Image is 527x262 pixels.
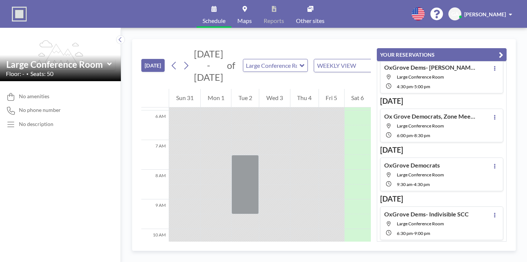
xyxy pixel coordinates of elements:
[290,89,319,107] div: Thu 4
[397,182,412,187] span: 9:30 AM
[26,72,29,76] span: •
[169,89,200,107] div: Sun 31
[264,18,284,24] span: Reports
[397,231,413,236] span: 6:30 PM
[6,59,107,70] input: Large Conference Room
[414,84,430,89] span: 5:00 PM
[413,133,414,138] span: -
[384,210,469,218] h4: OxGrove Dems- Indivisible SCC
[380,145,503,155] h3: [DATE]
[397,221,444,226] span: Large Conference Room
[243,59,300,72] input: Large Conference Room
[19,93,49,100] span: No amenities
[237,18,252,24] span: Maps
[141,199,169,229] div: 9 AM
[30,70,53,77] span: Seats: 50
[397,172,444,178] span: Large Conference Room
[231,89,259,107] div: Tue 2
[451,11,459,17] span: GA
[6,70,24,77] span: Floor: -
[377,48,507,61] button: YOUR RESERVATIONS
[319,89,344,107] div: Fri 5
[384,113,477,120] h4: Ox Grove Democrats, Zone Meeting
[296,18,325,24] span: Other sites
[464,11,506,17] span: [PERSON_NAME]
[397,74,444,80] span: Large Conference Room
[380,96,503,106] h3: [DATE]
[316,61,358,70] span: WEEKLY VIEW
[397,123,444,129] span: Large Conference Room
[194,48,223,83] span: [DATE] - [DATE]
[358,61,366,70] input: Search for option
[19,121,53,127] div: No description
[397,133,413,138] span: 6:00 PM
[202,18,225,24] span: Schedule
[412,182,414,187] span: -
[384,162,440,169] h4: OxGrove Democrats
[12,7,27,21] img: organization-logo
[414,182,430,187] span: 4:30 PM
[413,84,414,89] span: -
[414,133,430,138] span: 8:30 PM
[380,194,503,203] h3: [DATE]
[201,89,231,107] div: Mon 1
[141,110,169,140] div: 6 AM
[141,140,169,170] div: 7 AM
[141,229,169,259] div: 10 AM
[259,89,290,107] div: Wed 3
[141,59,165,72] button: [DATE]
[227,60,235,71] span: of
[141,170,169,199] div: 8 AM
[413,231,414,236] span: -
[345,89,371,107] div: Sat 6
[397,84,413,89] span: 4:30 PM
[19,107,61,113] span: No phone number
[414,231,430,236] span: 9:00 PM
[384,64,477,71] h4: OxGrove Dems- [PERSON_NAME] Interview
[314,59,378,72] div: Search for option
